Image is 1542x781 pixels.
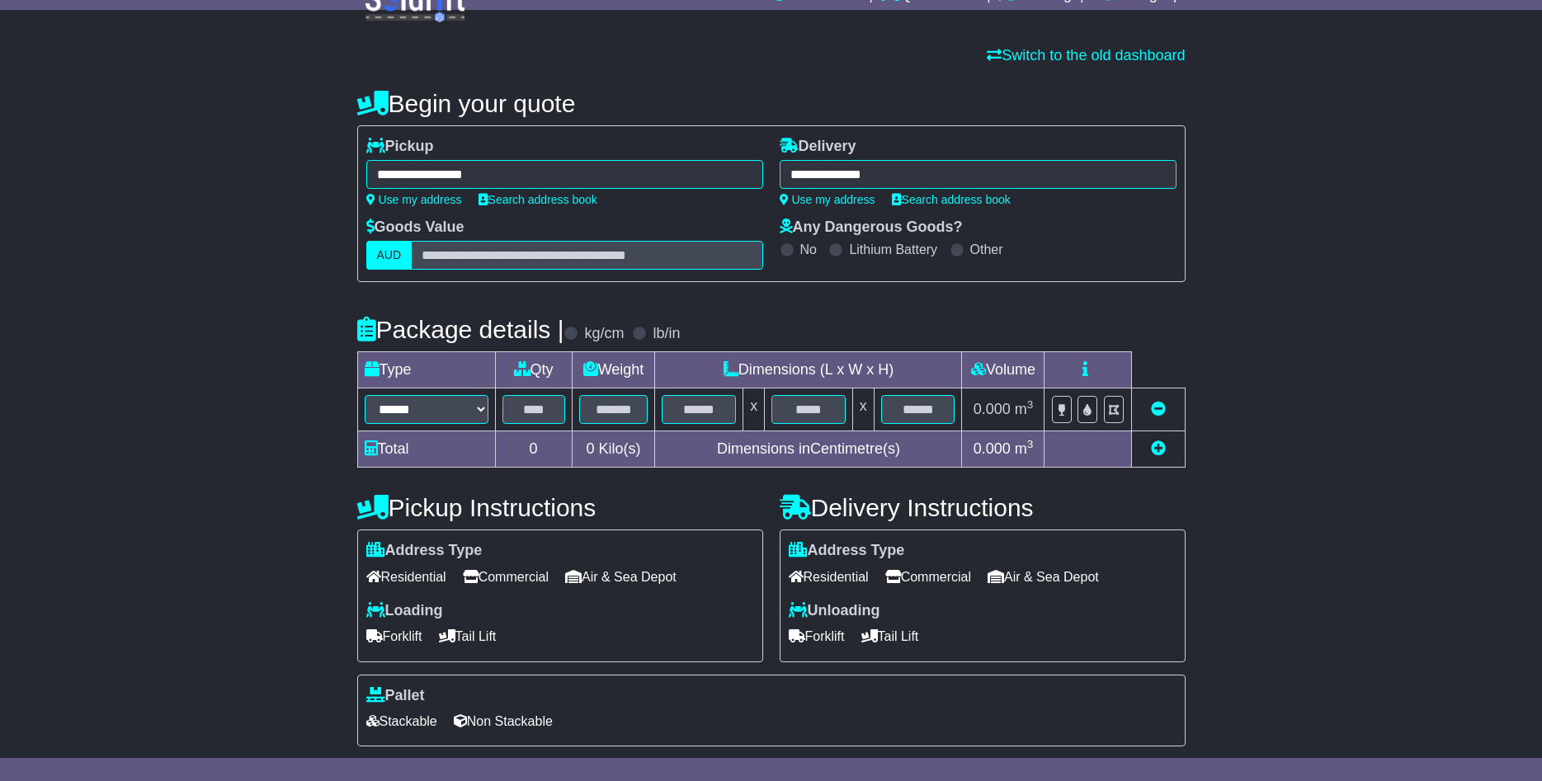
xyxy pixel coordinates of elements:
[366,564,446,590] span: Residential
[366,687,425,705] label: Pallet
[357,352,495,388] td: Type
[655,352,962,388] td: Dimensions (L x W x H)
[655,431,962,468] td: Dimensions in Centimetre(s)
[572,431,655,468] td: Kilo(s)
[366,219,464,237] label: Goods Value
[495,352,572,388] td: Qty
[1015,440,1034,457] span: m
[892,193,1011,206] a: Search address book
[366,623,422,649] span: Forklift
[366,138,434,156] label: Pickup
[970,242,1003,257] label: Other
[366,542,483,560] label: Address Type
[885,564,971,590] span: Commercial
[987,47,1185,64] a: Switch to the old dashboard
[974,440,1011,457] span: 0.000
[357,431,495,468] td: Total
[357,90,1186,117] h4: Begin your quote
[479,193,597,206] a: Search address book
[789,602,880,620] label: Unloading
[439,623,497,649] span: Tail Lift
[789,564,869,590] span: Residential
[743,388,765,431] td: x
[572,352,655,388] td: Weight
[653,325,680,343] label: lb/in
[357,316,564,343] h4: Package details |
[565,564,677,590] span: Air & Sea Depot
[366,241,413,270] label: AUD
[454,708,553,734] span: Non Stackable
[366,602,443,620] label: Loading
[800,242,817,257] label: No
[1015,401,1034,417] span: m
[852,388,874,431] td: x
[1027,398,1034,411] sup: 3
[962,352,1045,388] td: Volume
[780,193,875,206] a: Use my address
[586,440,594,457] span: 0
[584,325,624,343] label: kg/cm
[974,401,1011,417] span: 0.000
[780,219,963,237] label: Any Dangerous Goods?
[1027,438,1034,450] sup: 3
[849,242,937,257] label: Lithium Battery
[789,542,905,560] label: Address Type
[366,708,437,734] span: Stackable
[1151,440,1166,457] a: Add new item
[780,494,1186,521] h4: Delivery Instructions
[366,193,462,206] a: Use my address
[780,138,856,156] label: Delivery
[357,494,763,521] h4: Pickup Instructions
[1151,401,1166,417] a: Remove this item
[789,623,845,649] span: Forklift
[463,564,549,590] span: Commercial
[988,564,1099,590] span: Air & Sea Depot
[495,431,572,468] td: 0
[861,623,919,649] span: Tail Lift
